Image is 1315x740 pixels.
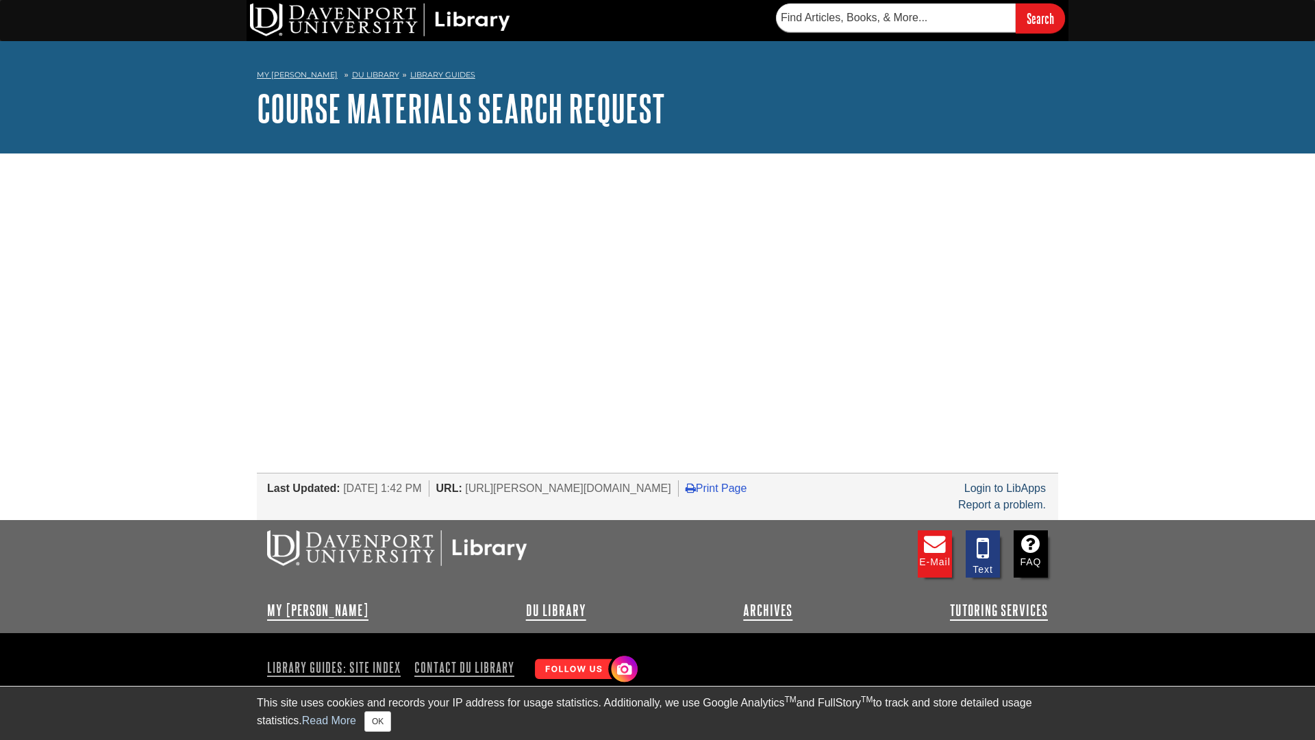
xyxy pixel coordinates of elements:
[686,482,747,494] a: Print Page
[784,695,796,704] sup: TM
[918,530,952,578] a: E-mail
[465,482,671,494] span: [URL][PERSON_NAME][DOMAIN_NAME]
[776,3,1065,33] form: Searches DU Library's articles, books, and more
[257,695,1058,732] div: This site uses cookies and records your IP address for usage statistics. Additionally, we use Goo...
[958,499,1046,510] a: Report a problem.
[302,715,356,726] a: Read More
[528,650,641,689] img: Follow Us! Instagram
[352,70,399,79] a: DU Library
[257,66,1058,88] nav: breadcrumb
[950,602,1048,619] a: Tutoring Services
[267,656,406,679] a: Library Guides: Site Index
[250,3,510,36] img: DU Library
[1016,3,1065,33] input: Search
[257,87,665,129] a: Course Materials Search Request
[267,482,340,494] span: Last Updated:
[436,482,462,494] span: URL:
[409,656,520,679] a: Contact DU Library
[410,70,475,79] a: Library Guides
[267,530,527,566] img: DU Libraries
[343,482,421,494] span: [DATE] 1:42 PM
[861,695,873,704] sup: TM
[526,602,586,619] a: DU Library
[1014,530,1048,578] a: FAQ
[743,602,792,619] a: Archives
[966,530,1000,578] a: Text
[257,202,1058,339] iframe: 8513852e3d7a95e09de597a823ded239
[776,3,1016,32] input: Find Articles, Books, & More...
[257,69,338,81] a: My [PERSON_NAME]
[964,482,1046,494] a: Login to LibApps
[686,482,696,493] i: Print Page
[267,602,368,619] a: My [PERSON_NAME]
[364,711,391,732] button: Close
